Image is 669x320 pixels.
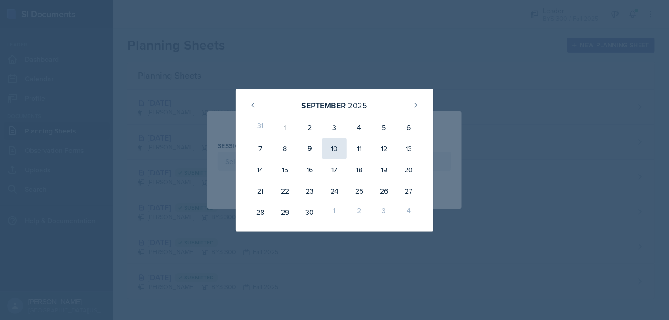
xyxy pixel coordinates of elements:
[322,159,347,180] div: 17
[372,180,396,202] div: 26
[297,202,322,223] div: 30
[347,159,372,180] div: 18
[273,180,297,202] div: 22
[322,202,347,223] div: 1
[372,117,396,138] div: 5
[248,202,273,223] div: 28
[273,117,297,138] div: 1
[347,202,372,223] div: 2
[248,180,273,202] div: 21
[297,180,322,202] div: 23
[273,159,297,180] div: 15
[372,202,396,223] div: 3
[347,180,372,202] div: 25
[348,99,368,111] div: 2025
[297,138,322,159] div: 9
[297,159,322,180] div: 16
[248,117,273,138] div: 31
[372,138,396,159] div: 12
[322,180,347,202] div: 24
[396,159,421,180] div: 20
[248,138,273,159] div: 7
[396,117,421,138] div: 6
[297,117,322,138] div: 2
[347,117,372,138] div: 4
[396,180,421,202] div: 27
[248,159,273,180] div: 14
[322,138,347,159] div: 10
[273,138,297,159] div: 8
[396,202,421,223] div: 4
[372,159,396,180] div: 19
[396,138,421,159] div: 13
[302,99,346,111] div: September
[322,117,347,138] div: 3
[347,138,372,159] div: 11
[273,202,297,223] div: 29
